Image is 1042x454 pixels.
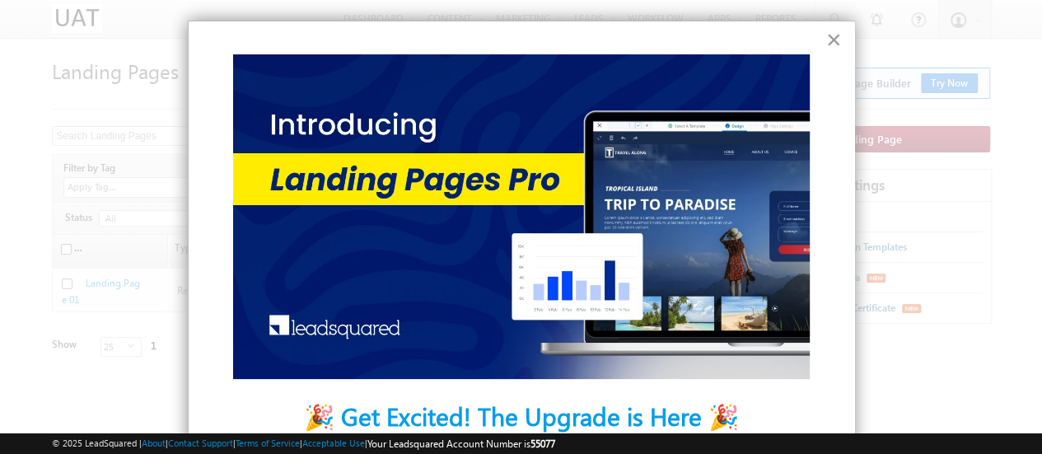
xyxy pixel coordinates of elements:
span: 55077 [530,438,555,450]
span: © 2025 LeadSquared | | | | | [52,436,555,452]
a: About [142,438,166,448]
span: Your Leadsquared Account Number is [367,438,555,450]
a: Acceptable Use [302,438,365,448]
p: 🎉 Get Excited! The Upgrade is Here 🎉 [222,399,821,433]
a: Terms of Service [236,438,300,448]
button: Close [826,26,842,53]
a: Contact Support [168,438,233,448]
